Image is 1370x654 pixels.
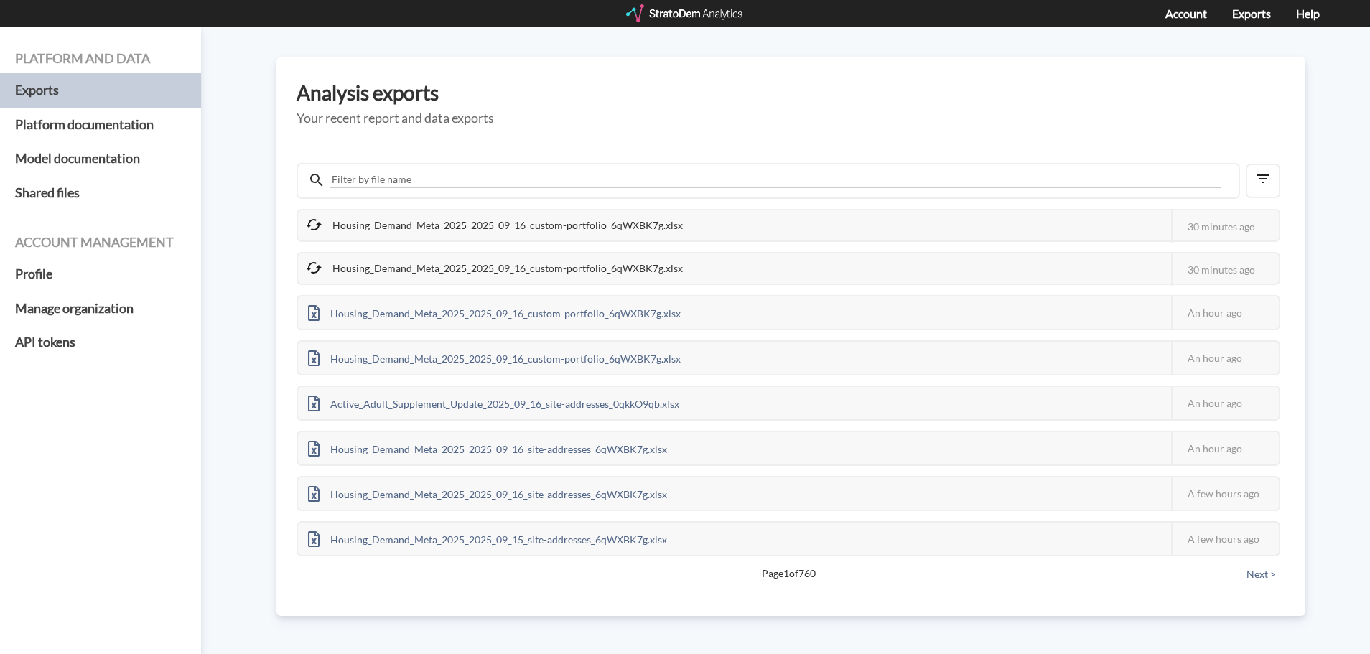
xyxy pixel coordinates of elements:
[298,523,677,555] div: Housing_Demand_Meta_2025_2025_09_15_site-addresses_6qWXBK7g.xlsx
[15,291,186,326] a: Manage organization
[15,73,186,108] a: Exports
[298,296,691,329] div: Housing_Demand_Meta_2025_2025_09_16_custom-portfolio_6qWXBK7g.xlsx
[298,432,677,464] div: Housing_Demand_Meta_2025_2025_09_16_site-addresses_6qWXBK7g.xlsx
[1171,523,1279,555] div: A few hours ago
[330,172,1221,188] input: Filter by file name
[1171,253,1279,286] div: 30 minutes ago
[298,387,689,419] div: Active_Adult_Supplement_Update_2025_09_16_site-addresses_0qkkO9qb.xlsx
[15,52,186,66] h4: Platform and data
[298,253,693,284] div: Housing_Demand_Meta_2025_2025_09_16_custom-portfolio_6qWXBK7g.xlsx
[298,477,677,510] div: Housing_Demand_Meta_2025_2025_09_16_site-addresses_6qWXBK7g.xlsx
[15,108,186,142] a: Platform documentation
[15,325,186,360] a: API tokens
[1171,477,1279,510] div: A few hours ago
[15,176,186,210] a: Shared files
[298,486,677,498] a: Housing_Demand_Meta_2025_2025_09_16_site-addresses_6qWXBK7g.xlsx
[1296,6,1320,20] a: Help
[297,82,1285,104] h3: Analysis exports
[15,141,186,176] a: Model documentation
[1171,387,1279,419] div: An hour ago
[298,441,677,453] a: Housing_Demand_Meta_2025_2025_09_16_site-addresses_6qWXBK7g.xlsx
[298,305,691,317] a: Housing_Demand_Meta_2025_2025_09_16_custom-portfolio_6qWXBK7g.xlsx
[1171,296,1279,329] div: An hour ago
[298,342,691,374] div: Housing_Demand_Meta_2025_2025_09_16_custom-portfolio_6qWXBK7g.xlsx
[1171,210,1279,243] div: 30 minutes ago
[298,396,689,408] a: Active_Adult_Supplement_Update_2025_09_16_site-addresses_0qkkO9qb.xlsx
[1171,432,1279,464] div: An hour ago
[298,531,677,543] a: Housing_Demand_Meta_2025_2025_09_15_site-addresses_6qWXBK7g.xlsx
[297,111,1285,126] h5: Your recent report and data exports
[15,257,186,291] a: Profile
[298,210,693,240] div: Housing_Demand_Meta_2025_2025_09_16_custom-portfolio_6qWXBK7g.xlsx
[1242,566,1280,582] button: Next >
[298,350,691,363] a: Housing_Demand_Meta_2025_2025_09_16_custom-portfolio_6qWXBK7g.xlsx
[347,566,1230,581] span: Page 1 of 760
[1232,6,1271,20] a: Exports
[15,235,186,250] h4: Account management
[1171,342,1279,374] div: An hour ago
[1165,6,1207,20] a: Account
